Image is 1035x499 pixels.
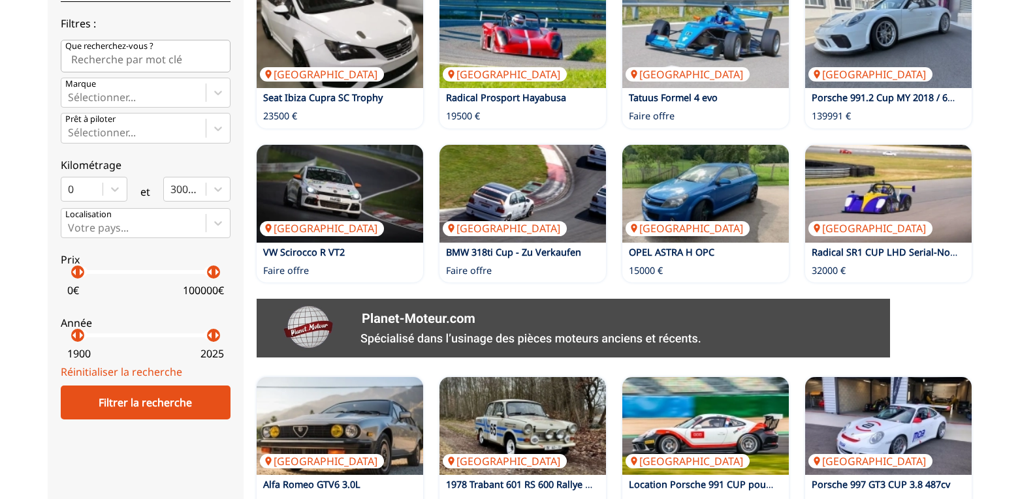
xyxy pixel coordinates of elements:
[260,454,384,468] p: [GEOGRAPHIC_DATA]
[622,145,789,243] a: OPEL ASTRA H OPC[GEOGRAPHIC_DATA]
[61,158,231,172] p: Kilométrage
[61,316,231,330] p: Année
[260,221,384,235] p: [GEOGRAPHIC_DATA]
[140,185,150,199] p: et
[622,377,789,475] a: Location Porsche 991 CUP pour Trackdays[GEOGRAPHIC_DATA]
[65,78,96,90] p: Marque
[68,183,71,195] input: 0
[209,264,225,280] p: arrow_right
[257,145,423,243] a: VW Scirocco R VT2[GEOGRAPHIC_DATA]
[257,377,423,475] a: Alfa Romeo GTV6 3.0L[GEOGRAPHIC_DATA]
[61,16,231,31] p: Filtres :
[805,377,972,475] img: Porsche 997 GT3 CUP 3.8 487cv
[622,145,789,243] img: OPEL ASTRA H OPC
[68,222,71,234] input: Votre pays...
[805,145,972,243] img: Radical SR1 CUP LHD Serial-No.: 006
[68,91,71,103] input: MarqueSélectionner...
[439,377,606,475] a: 1978 Trabant 601 RS 600 Rallye - 40 PS, Resta., Str.Zul[GEOGRAPHIC_DATA]
[812,264,846,277] p: 32000 €
[626,454,750,468] p: [GEOGRAPHIC_DATA]
[808,67,932,82] p: [GEOGRAPHIC_DATA]
[812,246,974,258] a: Radical SR1 CUP LHD Serial-No.: 006
[61,40,231,72] input: Que recherchez-vous ?
[439,377,606,475] img: 1978 Trabant 601 RS 600 Rallye - 40 PS, Resta., Str.Zul
[170,183,173,195] input: 300000
[626,221,750,235] p: [GEOGRAPHIC_DATA]
[446,91,566,104] a: Radical Prosport Hayabusa
[65,40,153,52] p: Que recherchez-vous ?
[626,67,750,82] p: [GEOGRAPHIC_DATA]
[446,478,695,491] a: 1978 Trabant 601 RS 600 Rallye - 40 PS, Resta., Str.[DATE]
[257,145,423,243] img: VW Scirocco R VT2
[202,264,218,280] p: arrow_left
[629,110,675,123] p: Faire offre
[805,377,972,475] a: Porsche 997 GT3 CUP 3.8 487cv[GEOGRAPHIC_DATA]
[808,221,932,235] p: [GEOGRAPHIC_DATA]
[622,377,789,475] img: Location Porsche 991 CUP pour Trackdays
[446,110,480,123] p: 19500 €
[629,246,714,258] a: OPEL ASTRA H OPC
[439,145,606,243] a: BMW 318ti Cup - Zu Verkaufen[GEOGRAPHIC_DATA]
[257,377,423,475] img: Alfa Romeo GTV6 3.0L
[805,145,972,243] a: Radical SR1 CUP LHD Serial-No.: 006[GEOGRAPHIC_DATA]
[67,346,91,361] p: 1900
[439,145,606,243] img: BMW 318ti Cup - Zu Verkaufen
[61,252,231,267] p: Prix
[443,454,567,468] p: [GEOGRAPHIC_DATA]
[263,246,345,258] a: VW Scirocco R VT2
[443,67,567,82] p: [GEOGRAPHIC_DATA]
[67,327,82,343] p: arrow_left
[808,454,932,468] p: [GEOGRAPHIC_DATA]
[68,127,71,138] input: Prêt à piloterSélectionner...
[263,91,383,104] a: Seat Ibiza Cupra SC Trophy
[812,110,851,123] p: 139991 €
[65,113,116,125] p: Prêt à piloter
[73,264,89,280] p: arrow_right
[263,478,360,491] a: Alfa Romeo GTV6 3.0L
[65,209,112,220] p: Localisation
[629,478,816,491] a: Location Porsche 991 CUP pour Trackdays
[629,91,718,104] a: Tatuus Formel 4 evo
[812,478,950,491] a: Porsche 997 GT3 CUP 3.8 487cv
[263,264,309,277] p: Faire offre
[443,221,567,235] p: [GEOGRAPHIC_DATA]
[446,246,581,258] a: BMW 318ti Cup - Zu Verkaufen
[629,264,663,277] p: 15000 €
[446,264,492,277] p: Faire offre
[61,386,231,419] div: Filtrer la recherche
[61,365,182,379] a: Réinitialiser la recherche
[67,264,82,280] p: arrow_left
[73,327,89,343] p: arrow_right
[202,327,218,343] p: arrow_left
[263,110,297,123] p: 23500 €
[200,346,224,361] p: 2025
[209,327,225,343] p: arrow_right
[67,283,79,297] p: 0 €
[260,67,384,82] p: [GEOGRAPHIC_DATA]
[183,283,224,297] p: 100000 €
